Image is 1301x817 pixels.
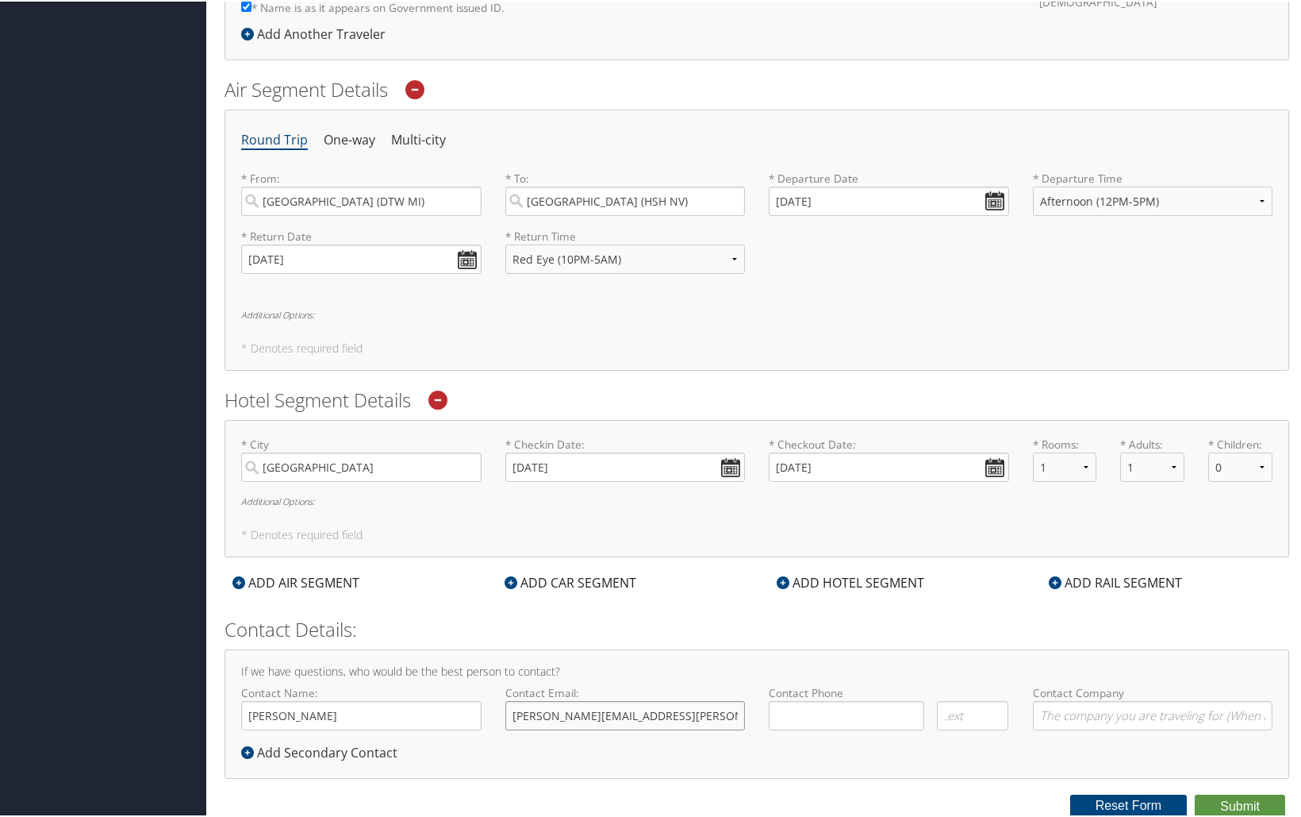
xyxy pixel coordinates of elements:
[324,125,375,153] li: One-way
[1208,435,1272,451] label: * Children:
[241,684,482,729] label: Contact Name:
[241,528,1272,539] h5: * Denotes required field
[225,385,1289,412] h2: Hotel Segment Details
[937,699,1008,729] input: .ext
[241,243,482,272] input: MM/DD/YYYY
[1033,684,1273,729] label: Contact Company
[505,684,746,729] label: Contact Email:
[241,435,482,480] label: * City
[241,665,1272,676] h4: If we have questions, who would be the best person to contact?
[225,572,367,591] div: ADD AIR SEGMENT
[505,227,746,243] label: * Return Time
[769,435,1009,480] label: * Checkout Date:
[241,169,482,214] label: * From:
[1033,185,1273,214] select: * Departure Time
[769,684,1009,699] label: Contact Phone
[1195,793,1285,817] button: Submit
[769,572,932,591] div: ADD HOTEL SEGMENT
[241,341,1272,353] h5: * Denotes required field
[505,169,746,214] label: * To:
[1070,793,1188,815] button: Reset Form
[241,125,308,153] li: Round Trip
[241,495,1272,504] h6: Additional Options:
[241,309,1272,318] h6: Additional Options:
[241,23,393,42] div: Add Another Traveler
[1033,435,1097,451] label: * Rooms:
[225,75,1289,102] h2: Air Segment Details
[1033,699,1273,729] input: Contact Company
[241,699,482,729] input: Contact Name:
[1120,435,1184,451] label: * Adults:
[225,615,1289,642] h2: Contact Details:
[391,125,446,153] li: Multi-city
[497,572,644,591] div: ADD CAR SEGMENT
[505,699,746,729] input: Contact Email:
[1033,169,1273,227] label: * Departure Time
[505,185,746,214] input: City or Airport Code
[241,227,482,243] label: * Return Date
[241,742,405,761] div: Add Secondary Contact
[769,451,1009,480] input: * Checkout Date:
[241,185,482,214] input: City or Airport Code
[769,185,1009,214] input: MM/DD/YYYY
[1041,572,1190,591] div: ADD RAIL SEGMENT
[505,451,746,480] input: * Checkin Date:
[505,435,746,480] label: * Checkin Date:
[769,169,1009,185] label: * Departure Date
